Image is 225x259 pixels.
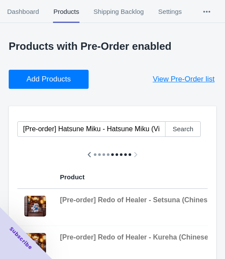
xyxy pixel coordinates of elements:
button: View Pre-Order list [142,70,225,89]
button: More tabs [189,0,225,23]
button: Add Products [9,70,89,89]
p: Products with Pre-Order enabled [9,40,216,52]
button: Scroll table left one column [82,147,97,162]
span: Products [53,0,79,23]
span: Product [60,173,85,181]
span: Dashboard [7,0,39,23]
span: Add Products [26,75,71,84]
span: Settings [158,0,182,23]
img: Setsuna-ChineseDressVer__1.jpg [24,196,46,217]
span: Subscribe [8,225,34,251]
span: Search [172,126,193,133]
span: Shipping Backlog [93,0,144,23]
span: View Pre-Order list [153,75,215,84]
input: Search products in pre-order list [17,121,165,137]
button: Search [165,121,201,137]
